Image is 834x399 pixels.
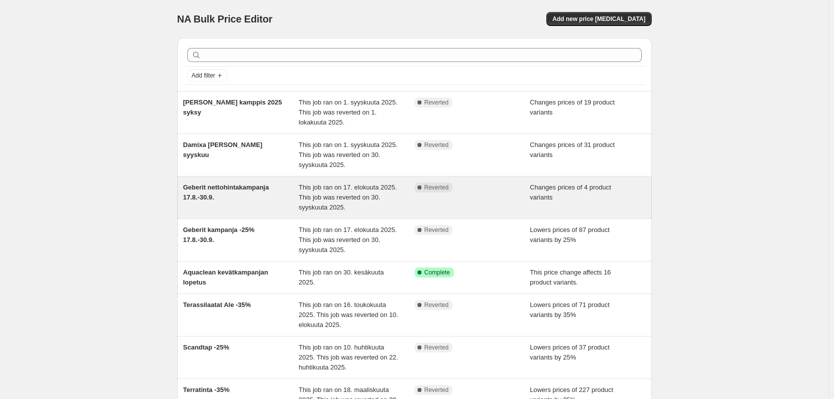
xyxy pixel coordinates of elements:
span: Geberit nettohintakampanja 17.8.-30.9. [183,183,269,201]
span: Damixa [PERSON_NAME] syyskuu [183,141,263,158]
span: Lowers prices of 71 product variants by 35% [530,301,610,318]
span: This price change affects 16 product variants. [530,268,611,286]
span: Lowers prices of 37 product variants by 25% [530,343,610,361]
span: Reverted [424,141,449,149]
span: Complete [424,268,450,276]
span: This job ran on 10. huhtikuuta 2025. This job was reverted on 22. huhtikuuta 2025. [299,343,398,371]
button: Add new price [MEDICAL_DATA] [546,12,651,26]
span: Reverted [424,226,449,234]
span: This job ran on 16. toukokuuta 2025. This job was reverted on 10. elokuuta 2025. [299,301,398,328]
span: Changes prices of 4 product variants [530,183,611,201]
span: Reverted [424,343,449,351]
span: [PERSON_NAME] kamppis 2025 syksy [183,98,282,116]
span: This job ran on 1. syyskuuta 2025. This job was reverted on 30. syyskuuta 2025. [299,141,398,168]
span: Changes prices of 31 product variants [530,141,615,158]
span: Changes prices of 19 product variants [530,98,615,116]
span: This job ran on 1. syyskuuta 2025. This job was reverted on 1. lokakuuta 2025. [299,98,398,126]
span: This job ran on 17. elokuuta 2025. This job was reverted on 30. syyskuuta 2025. [299,183,397,211]
span: Reverted [424,386,449,394]
span: This job ran on 30. kesäkuuta 2025. [299,268,384,286]
span: This job ran on 17. elokuuta 2025. This job was reverted on 30. syyskuuta 2025. [299,226,397,253]
span: Terratinta -35% [183,386,230,393]
span: Reverted [424,301,449,309]
span: Geberit kampanja -25% 17.8.-30.9. [183,226,255,243]
span: Terassilaatat Ale -35% [183,301,251,308]
span: Aquaclean kevätkampanjan lopetus [183,268,269,286]
span: NA Bulk Price Editor [177,13,273,24]
span: Add new price [MEDICAL_DATA] [552,15,645,23]
span: Reverted [424,183,449,191]
span: Scandtap -25% [183,343,229,351]
span: Lowers prices of 87 product variants by 25% [530,226,610,243]
span: Add filter [192,71,215,79]
button: Add filter [187,69,227,81]
span: Reverted [424,98,449,106]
